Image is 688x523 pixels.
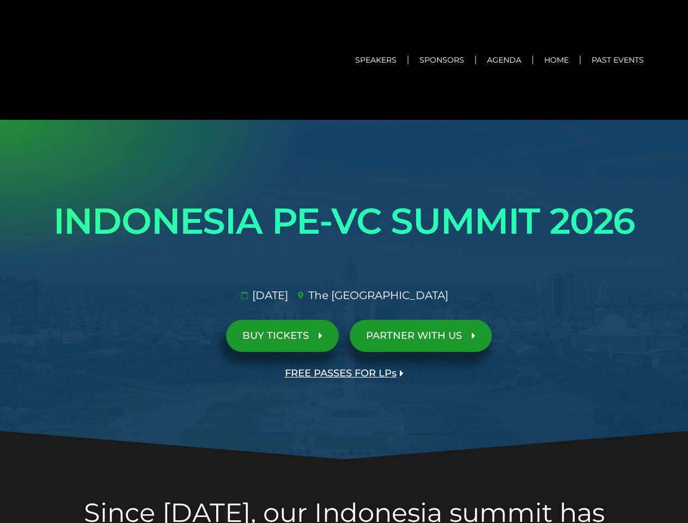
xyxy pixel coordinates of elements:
[366,331,462,341] span: PARTNER WITH US
[226,320,339,352] a: BUY TICKETS
[476,47,532,72] a: Agenda
[249,287,288,303] span: [DATE]​
[409,47,475,72] a: Sponsors
[533,47,580,72] a: Home
[581,47,655,72] a: Past Events
[269,357,420,390] a: FREE PASSES FOR LPs
[39,191,649,252] h1: INDONESIA PE-VC SUMMIT 2026
[344,47,407,72] a: Speakers
[242,331,309,341] span: BUY TICKETS
[306,287,448,303] span: The [GEOGRAPHIC_DATA]​
[350,320,492,352] a: PARTNER WITH US
[285,368,397,379] span: FREE PASSES FOR LPs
